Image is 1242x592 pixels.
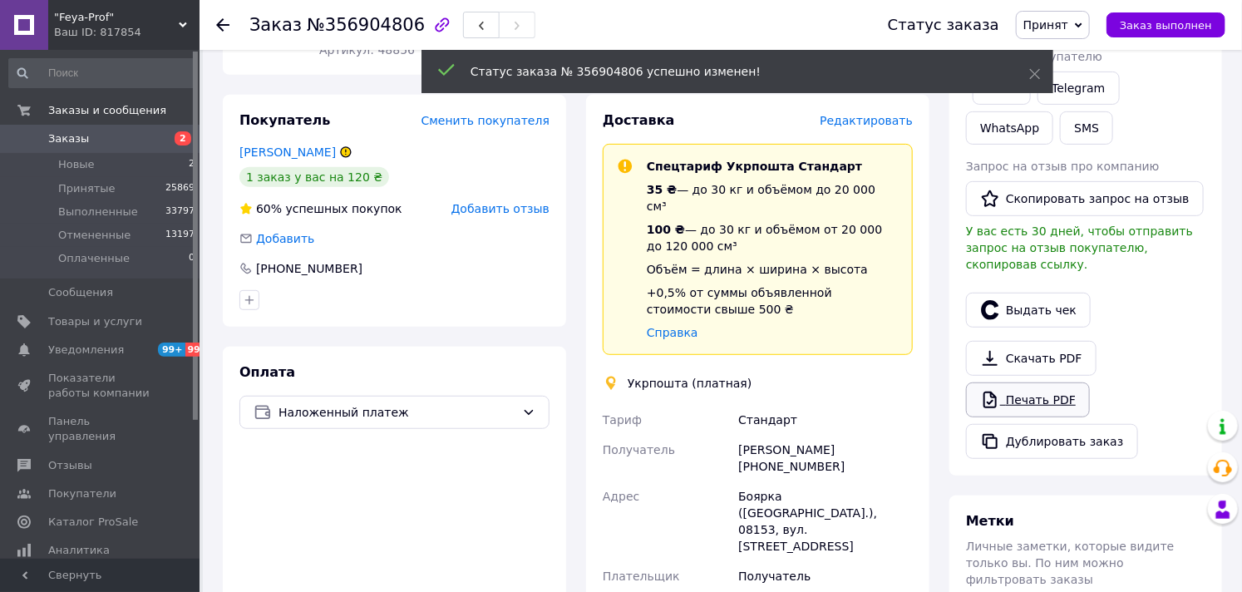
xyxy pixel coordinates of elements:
[735,405,916,435] div: Стандарт
[966,341,1097,376] a: Скачать PDF
[319,43,415,57] span: Артикул: 48856
[647,326,698,339] a: Справка
[647,223,685,236] span: 100 ₴
[966,224,1193,271] span: У вас есть 30 дней, чтобы отправить запрос на отзыв покупателю, скопировав ссылку.
[58,157,95,172] span: Новые
[254,260,364,277] div: [PHONE_NUMBER]
[603,490,639,503] span: Адрес
[48,285,113,300] span: Сообщения
[249,15,302,35] span: Заказ
[647,183,677,196] span: 35 ₴
[239,146,336,159] a: [PERSON_NAME]
[48,486,116,501] span: Покупатели
[256,232,314,245] span: Добавить
[8,58,196,88] input: Поиск
[603,112,675,128] span: Доставка
[966,540,1175,586] span: Личные заметки, которые видите только вы. По ним можно фильтровать заказы
[58,205,138,220] span: Выполненные
[966,111,1053,145] a: WhatsApp
[165,181,195,196] span: 25869
[48,131,89,146] span: Заказы
[58,181,116,196] span: Принятые
[256,202,282,215] span: 60%
[189,251,195,266] span: 0
[603,413,642,427] span: Тариф
[966,424,1138,459] button: Дублировать заказ
[54,10,179,25] span: "Feya-Prof"
[239,167,389,187] div: 1 заказ у вас на 120 ₴
[647,160,862,173] span: Спецтариф Укрпошта Стандарт
[623,375,757,392] div: Укрпошта (платная)
[471,63,988,80] div: Статус заказа № 356904806 успешно изменен!
[647,284,899,318] div: +0,5% от суммы объявленной стоимости свыше 500 ₴
[48,515,138,530] span: Каталог ProSale
[54,25,200,40] div: Ваш ID: 817854
[307,15,425,35] span: №356904806
[421,114,550,127] span: Сменить покупателя
[735,435,916,481] div: [PERSON_NAME] [PHONE_NUMBER]
[175,131,191,146] span: 2
[647,221,899,254] div: — до 30 кг и объёмом от 20 000 до 120 000 см³
[1120,19,1212,32] span: Заказ выполнен
[647,181,899,215] div: — до 30 кг и объёмом до 20 000 см³
[216,17,229,33] div: Вернуться назад
[735,561,916,591] div: Получатель
[48,414,154,444] span: Панель управления
[239,200,402,217] div: успешных покупок
[735,481,916,561] div: Боярка ([GEOGRAPHIC_DATA].), 08153, вул. [STREET_ADDRESS]
[603,570,680,583] span: Плательщик
[165,205,195,220] span: 33797
[239,364,295,380] span: Оплата
[48,371,154,401] span: Показатели работы компании
[185,343,213,357] span: 99+
[278,403,515,422] span: Наложенный платеж
[820,114,913,127] span: Редактировать
[165,228,195,243] span: 13197
[1106,12,1225,37] button: Заказ выполнен
[48,343,124,358] span: Уведомления
[966,160,1160,173] span: Запрос на отзыв про компанию
[966,513,1014,529] span: Метки
[58,228,131,243] span: Отмененные
[158,343,185,357] span: 99+
[48,314,142,329] span: Товары и услуги
[647,261,899,278] div: Объём = длина × ширина × высота
[966,382,1090,417] a: Печать PDF
[239,112,330,128] span: Покупатель
[48,543,110,558] span: Аналитика
[1037,72,1119,105] a: Telegram
[48,458,92,473] span: Отзывы
[603,443,675,456] span: Получатель
[189,157,195,172] span: 2
[966,293,1091,328] button: Выдать чек
[1023,18,1068,32] span: Принят
[1060,111,1113,145] button: SMS
[888,17,999,33] div: Статус заказа
[966,181,1204,216] button: Скопировать запрос на отзыв
[451,202,550,215] span: Добавить отзыв
[48,103,166,118] span: Заказы и сообщения
[58,251,130,266] span: Оплаченные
